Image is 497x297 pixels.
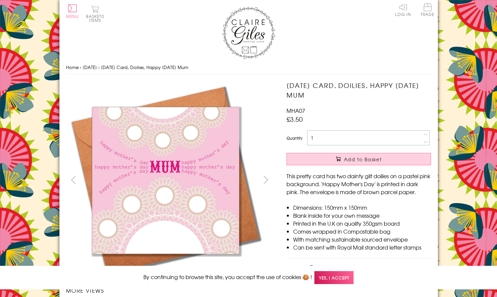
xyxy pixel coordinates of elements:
[287,153,431,165] button: Add to Basket
[66,286,274,294] h3: More views
[287,135,302,141] label: Quantity
[66,13,79,19] span: Menu
[86,5,104,22] button: Basket0 items
[66,172,81,187] button: prev
[80,64,81,70] span: ›
[287,107,305,114] span: MHA07
[66,64,79,70] a: Home
[421,3,435,16] span: Trade
[293,203,431,211] li: Dimensions: 150mm x 150mm
[258,172,273,187] button: next
[66,61,431,74] nav: breadcrumbs
[83,64,97,70] a: [DATE]
[101,64,188,70] span: [DATE] Card, Doilies, Happy [DATE] Mum
[293,243,431,251] li: Can be sent with Royal Mail standard letter stamps
[287,114,303,124] span: £3.50
[66,4,79,18] button: Menu
[421,3,435,18] a: Trade
[287,81,431,100] h1: [DATE] Card, Doilies, Happy [DATE] Mum
[293,211,431,219] li: Blank inside for your own message
[293,227,431,235] li: Comes wrapped in Compostable bag
[293,235,431,243] li: With matching sustainable sourced envelope
[89,13,104,23] span: 0 items
[287,172,431,196] p: This pretty card has two dainty gilt doilies on a pastel pink background. 'Happy Mother's Day' is...
[222,7,275,59] img: Claire Giles Greetings Cards
[395,3,411,16] a: Log In
[344,156,382,163] span: Add to Basket
[293,219,431,227] li: Printed in the U.K on quality 350gsm board
[98,64,100,70] span: ›
[66,81,265,280] img: Mother's Day Card, Doilies, Happy Mother's Day Mum
[314,271,354,284] span: Yes, I accept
